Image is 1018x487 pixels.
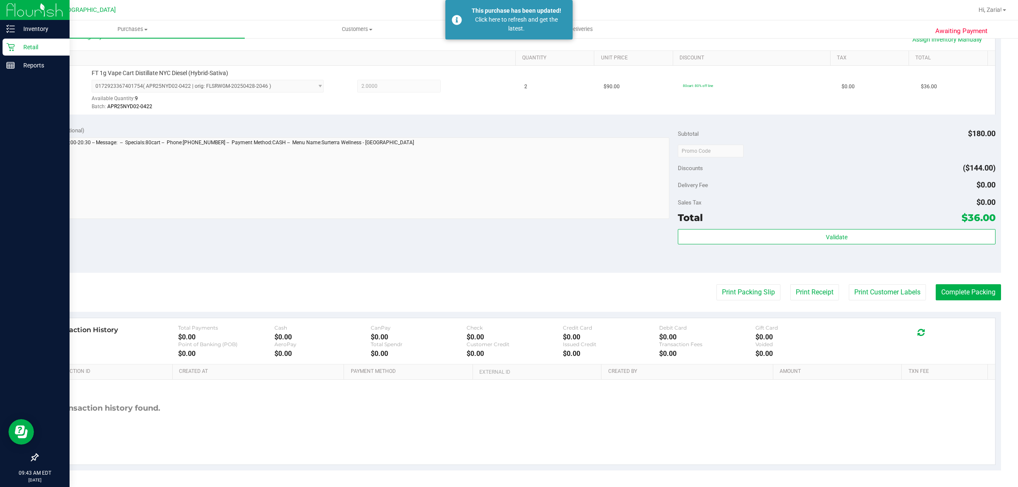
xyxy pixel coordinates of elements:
span: Customers [245,25,469,33]
span: $0.00 [976,198,996,207]
div: $0.00 [467,350,563,358]
div: Available Quantity: [92,92,336,109]
div: $0.00 [178,333,274,341]
input: Promo Code [678,145,744,157]
span: $180.00 [968,129,996,138]
div: Issued Credit [563,341,659,347]
span: [GEOGRAPHIC_DATA] [58,6,116,14]
div: $0.00 [467,333,563,341]
p: Reports [15,60,66,70]
div: $0.00 [178,350,274,358]
button: Print Packing Slip [716,284,780,300]
span: $36.00 [921,83,937,91]
a: Created By [608,368,770,375]
div: CanPay [371,325,467,331]
div: Check [467,325,563,331]
div: $0.00 [563,350,659,358]
a: Customers [245,20,469,38]
inline-svg: Retail [6,43,15,51]
a: Unit Price [601,55,670,62]
a: Purchases [20,20,245,38]
iframe: Resource center [8,419,34,445]
button: Complete Packing [936,284,1001,300]
span: 9 [135,95,138,101]
span: Sales Tax [678,199,702,206]
div: $0.00 [371,350,467,358]
div: This purchase has been updated! [467,6,566,15]
span: APR25NYD02-0422 [107,104,152,109]
span: $0.00 [976,180,996,189]
a: Amount [780,368,898,375]
span: Awaiting Payment [935,26,987,36]
div: Point of Banking (POB) [178,341,274,347]
span: Validate [826,234,847,241]
a: Deliveries [469,20,694,38]
div: Transaction Fees [659,341,755,347]
span: $0.00 [842,83,855,91]
div: $0.00 [659,333,755,341]
span: $90.00 [604,83,620,91]
a: Total [915,55,984,62]
div: Total Spendr [371,341,467,347]
a: Quantity [522,55,591,62]
div: $0.00 [563,333,659,341]
span: ($144.00) [963,163,996,172]
a: Txn Fee [909,368,984,375]
a: Payment Method [351,368,470,375]
div: $0.00 [274,350,371,358]
p: Retail [15,42,66,52]
div: Gift Card [755,325,852,331]
p: 09:43 AM EDT [4,469,66,477]
span: 80cart: 80% off line [683,84,713,88]
div: Voided [755,341,852,347]
span: Hi, Zaria! [979,6,1002,13]
button: Print Receipt [790,284,839,300]
a: Transaction ID [50,368,169,375]
div: Cash [274,325,371,331]
div: $0.00 [371,333,467,341]
div: Click here to refresh and get the latest. [467,15,566,33]
span: $36.00 [962,212,996,224]
a: Discount [680,55,827,62]
p: [DATE] [4,477,66,483]
button: Print Customer Labels [849,284,926,300]
div: $0.00 [659,350,755,358]
div: $0.00 [274,333,371,341]
span: Purchases [20,25,245,33]
a: Tax [837,55,906,62]
inline-svg: Reports [6,61,15,70]
div: $0.00 [755,333,852,341]
th: External ID [473,364,601,380]
span: Subtotal [678,130,699,137]
inline-svg: Inventory [6,25,15,33]
a: Created At [179,368,341,375]
span: Total [678,212,703,224]
div: Total Payments [178,325,274,331]
span: Delivery Fee [678,182,708,188]
div: AeroPay [274,341,371,347]
div: Customer Credit [467,341,563,347]
span: Batch: [92,104,106,109]
div: $0.00 [755,350,852,358]
a: Assign Inventory Manually [907,32,987,47]
p: Inventory [15,24,66,34]
span: Discounts [678,160,703,176]
a: SKU [50,55,512,62]
span: FT 1g Vape Cart Distillate NYC Diesel (Hybrid-Sativa) [92,69,228,77]
div: Credit Card [563,325,659,331]
span: Deliveries [558,25,604,33]
span: 2 [524,83,527,91]
button: Validate [678,229,995,244]
div: Debit Card [659,325,755,331]
div: No transaction history found. [44,380,160,437]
